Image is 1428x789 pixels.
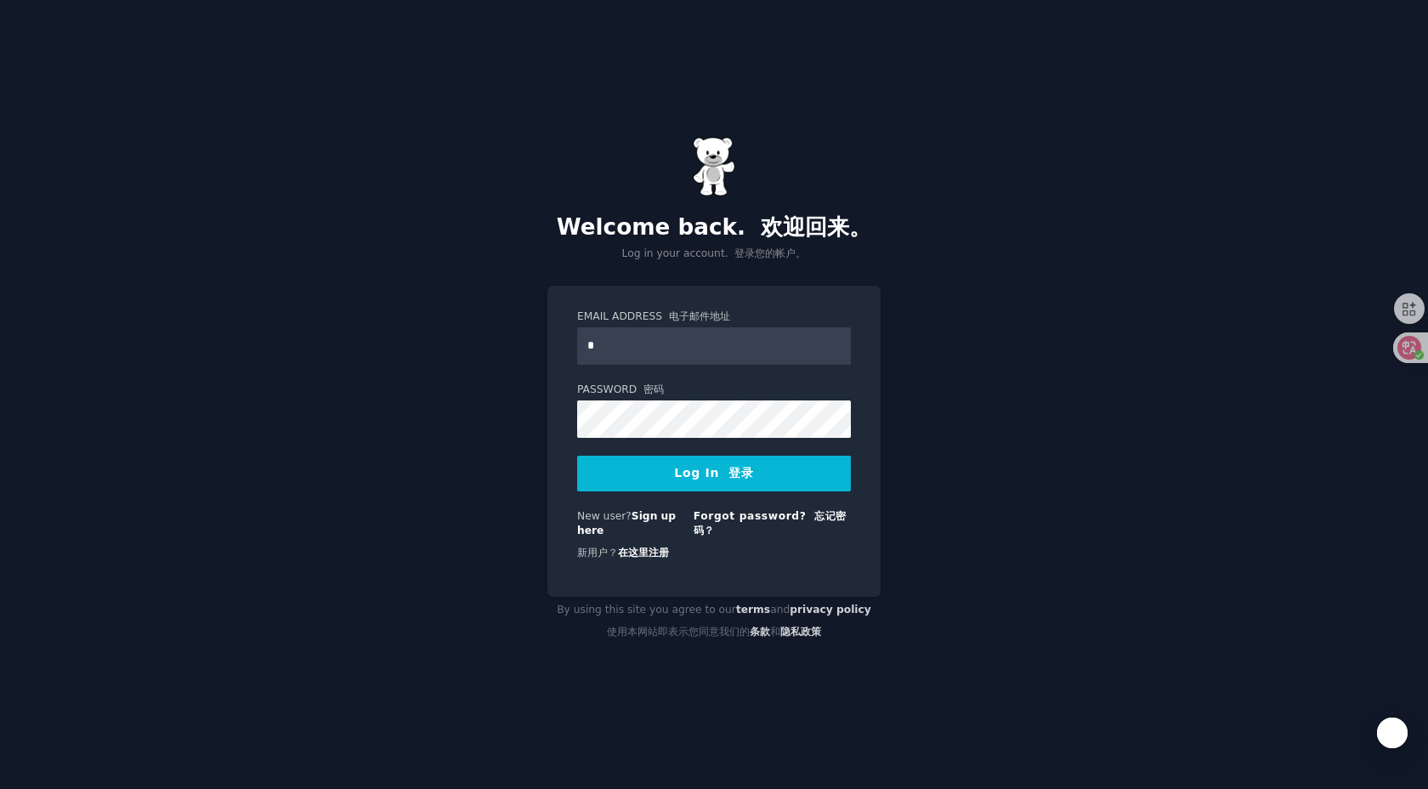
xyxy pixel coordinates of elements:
[547,597,881,652] div: By using this site you agree to our and
[780,626,821,638] a: 隐私政策
[790,604,871,616] a: privacy policy
[643,383,664,395] font: 密码
[694,510,847,537] a: Forgot password? 忘记密码？
[669,310,730,322] font: 电子邮件地址
[728,466,753,480] font: 登录
[736,604,770,616] a: terms
[577,456,851,491] button: Log In 登录
[750,626,770,638] a: 条款
[607,626,821,638] font: 使用本网站即表示您同意我们的 和
[734,247,806,259] font: 登录您的帐户。
[547,247,881,262] p: Log in your account.
[577,547,618,559] span: 新用户？
[761,214,871,240] font: 欢迎回来。
[577,309,851,325] label: Email Address
[577,510,632,522] span: New user?
[693,137,735,196] img: Gummy Bear
[547,214,881,241] h2: Welcome back.
[618,547,669,559] a: 在这里注册
[577,383,851,398] label: Password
